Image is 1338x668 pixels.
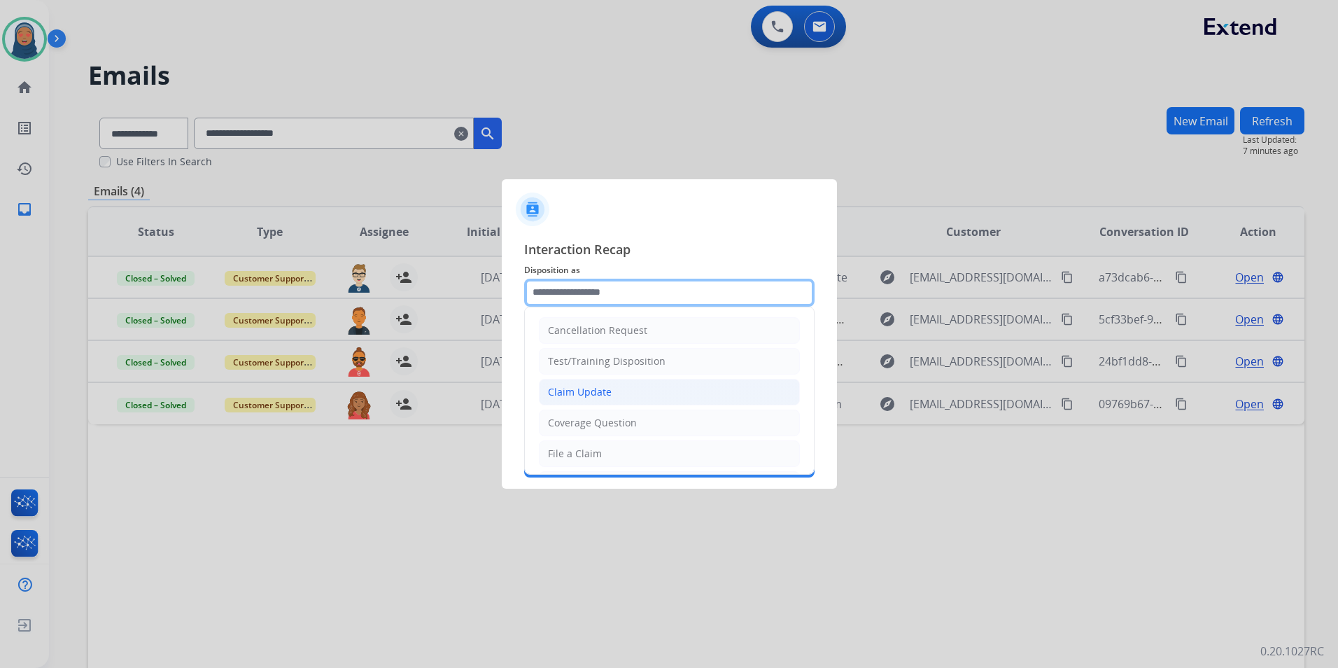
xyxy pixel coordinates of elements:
div: Test/Training Disposition [548,354,666,368]
div: Claim Update [548,385,612,399]
div: Cancellation Request [548,323,647,338]
img: contactIcon [516,193,549,226]
span: Interaction Recap [524,239,815,262]
div: Coverage Question [548,416,637,430]
span: Disposition as [524,262,815,279]
p: 0.20.1027RC [1260,643,1324,660]
div: File a Claim [548,447,602,461]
